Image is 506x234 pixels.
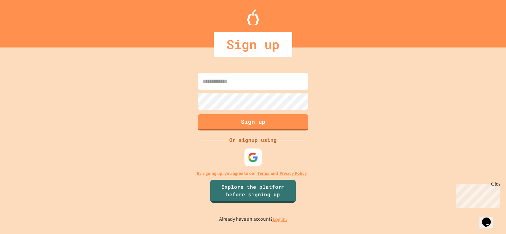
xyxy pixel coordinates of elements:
div: Or signup using [228,136,278,144]
a: Terms [257,170,269,177]
iframe: chat widget [454,181,500,208]
p: By signing up, you agree to our and . [197,170,310,177]
p: Already have an account? [219,215,287,223]
div: Sign up [214,32,292,57]
div: Chat with us now!Close [3,3,44,40]
img: Logo.svg [247,9,259,25]
img: google-icon.svg [248,152,258,162]
a: Explore the platform before signing up [210,180,296,203]
button: Sign up [198,114,308,130]
a: Log in. [273,216,287,223]
iframe: chat widget [479,209,500,228]
a: Privacy Policy [280,170,307,177]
